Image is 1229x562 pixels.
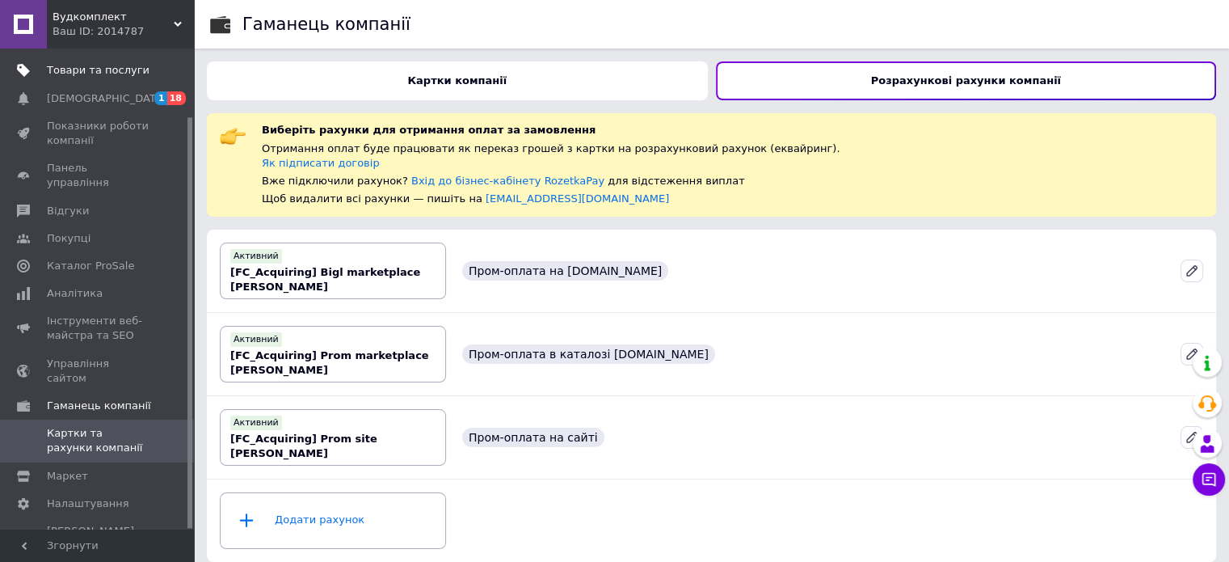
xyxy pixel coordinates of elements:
[47,91,166,106] span: [DEMOGRAPHIC_DATA]
[47,497,129,511] span: Налаштування
[47,399,151,413] span: Гаманець компанії
[262,192,845,206] div: Щоб видалити всі рахунки — пишіть на
[1193,463,1225,496] button: Чат з покупцем
[230,497,436,545] div: Додати рахунок
[462,344,715,364] div: Пром-оплата в каталозі [DOMAIN_NAME]
[47,357,149,386] span: Управління сайтом
[47,286,103,301] span: Аналітика
[47,119,149,148] span: Показники роботи компанії
[220,492,446,549] a: Додати рахунок
[262,174,845,188] div: Вже підключили рахунок? для відстеження виплат
[53,24,194,39] div: Ваш ID: 2014787
[871,74,1061,87] b: Розрахункові рахунки компанії
[230,349,429,376] b: [FC_Acquiring] Prom marketplace [PERSON_NAME]
[486,192,669,205] a: [EMAIL_ADDRESS][DOMAIN_NAME]
[462,428,604,447] div: Пром-оплата на сайті
[47,204,89,218] span: Відгуки
[262,142,845,156] div: Отримання оплат буде працювати як переказ грошей з картки на розрахунковий рахунок (еквайринг).
[47,161,149,190] span: Панель управління
[154,91,167,105] span: 1
[262,124,596,136] span: Виберіть рахунки для отримання оплат за замовлення
[53,10,174,24] span: Вудкомплект
[167,91,186,105] span: 18
[230,249,282,264] div: Активний
[220,123,246,149] img: :point_right:
[230,433,377,459] b: [FC_Acquiring] Prom site [PERSON_NAME]
[407,74,507,87] b: Картки компанії
[230,266,420,293] b: [FC_Acquiring] Bigl marketplace [PERSON_NAME]
[262,157,380,169] a: Як підписати договір
[47,63,149,78] span: Товари та послуги
[47,469,88,484] span: Маркет
[462,261,668,281] div: Пром-оплата на [DOMAIN_NAME]
[230,332,282,347] div: Активний
[47,426,149,455] span: Картки та рахунки компанії
[47,259,134,273] span: Каталог ProSale
[230,416,282,430] div: Активний
[47,231,90,246] span: Покупці
[242,16,410,33] div: Гаманець компанії
[47,314,149,343] span: Інструменти веб-майстра та SEO
[411,175,604,187] a: Вхід до бізнес-кабінету RozetkaPay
